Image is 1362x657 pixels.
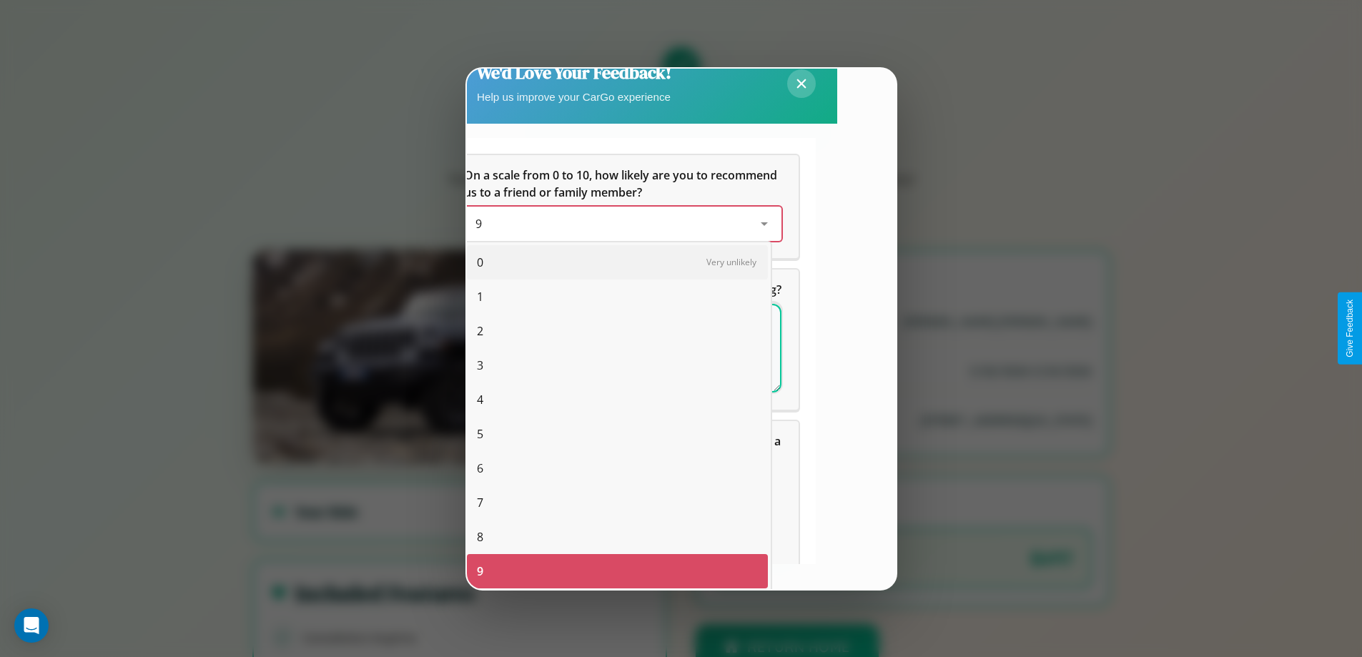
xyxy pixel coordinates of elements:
span: 7 [477,494,483,511]
div: On a scale from 0 to 10, how likely are you to recommend us to a friend or family member? [464,207,781,241]
div: 8 [467,520,768,554]
span: 3 [477,357,483,374]
span: Which of the following features do you value the most in a vehicle? [464,433,784,466]
div: 2 [467,314,768,348]
div: Give Feedback [1345,300,1355,357]
span: 6 [477,460,483,477]
span: 2 [477,322,483,340]
div: On a scale from 0 to 10, how likely are you to recommend us to a friend or family member? [447,155,799,258]
h5: On a scale from 0 to 10, how likely are you to recommend us to a friend or family member? [464,167,781,201]
h2: We'd Love Your Feedback! [477,61,671,84]
p: Help us improve your CarGo experience [477,87,671,107]
span: Very unlikely [706,256,756,268]
div: 9 [467,554,768,588]
div: 5 [467,417,768,451]
div: 6 [467,451,768,485]
div: 4 [467,382,768,417]
div: 10 [467,588,768,623]
span: 8 [477,528,483,545]
span: 4 [477,391,483,408]
div: 3 [467,348,768,382]
span: 0 [477,254,483,271]
span: 9 [475,216,482,232]
span: 1 [477,288,483,305]
span: On a scale from 0 to 10, how likely are you to recommend us to a friend or family member? [464,167,780,200]
span: 9 [477,563,483,580]
div: 0 [467,245,768,280]
div: 7 [467,485,768,520]
div: Open Intercom Messenger [14,608,49,643]
span: 5 [477,425,483,443]
div: 1 [467,280,768,314]
span: What can we do to make your experience more satisfying? [464,282,781,297]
